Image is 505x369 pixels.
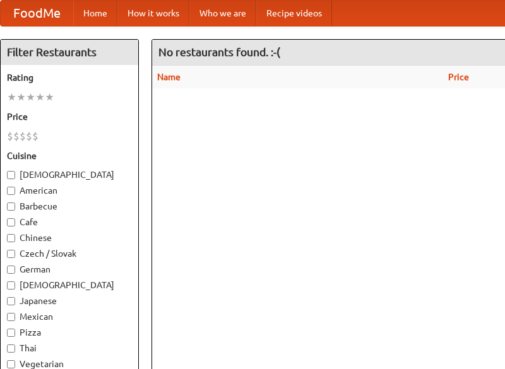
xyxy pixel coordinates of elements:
a: Name [157,72,181,82]
li: $ [7,129,13,143]
label: German [7,263,132,276]
input: American [7,187,15,195]
input: Barbecue [7,202,15,211]
input: German [7,266,15,274]
label: Mexican [7,310,132,323]
label: American [7,184,132,197]
h4: Filter Restaurants [1,40,138,65]
label: Japanese [7,295,132,307]
li: $ [26,129,32,143]
input: Pizza [7,329,15,337]
input: [DEMOGRAPHIC_DATA] [7,171,15,179]
li: ★ [45,90,54,104]
input: Mexican [7,313,15,321]
label: Chinese [7,231,132,244]
label: [DEMOGRAPHIC_DATA] [7,168,132,181]
label: Pizza [7,326,132,339]
a: Who we are [189,1,256,26]
li: ★ [7,90,16,104]
a: How it works [117,1,189,26]
h5: Cuisine [7,149,132,162]
li: $ [20,129,26,143]
label: Barbecue [7,200,132,213]
ng-pluralize: No restaurants found. :-( [158,46,280,58]
a: Home [73,1,117,26]
input: Vegetarian [7,360,15,368]
li: $ [32,129,39,143]
a: Recipe videos [256,1,332,26]
input: Thai [7,344,15,353]
h5: Price [7,110,132,123]
a: Price [448,72,469,82]
a: FoodMe [1,1,73,26]
label: Cafe [7,216,132,228]
input: Chinese [7,234,15,242]
input: Japanese [7,297,15,305]
input: Czech / Slovak [7,250,15,258]
li: ★ [35,90,45,104]
input: [DEMOGRAPHIC_DATA] [7,281,15,290]
li: ★ [26,90,35,104]
h5: Rating [7,71,132,84]
input: Cafe [7,218,15,226]
li: $ [13,129,20,143]
li: ★ [16,90,26,104]
label: Czech / Slovak [7,247,132,260]
label: [DEMOGRAPHIC_DATA] [7,279,132,291]
label: Thai [7,342,132,354]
